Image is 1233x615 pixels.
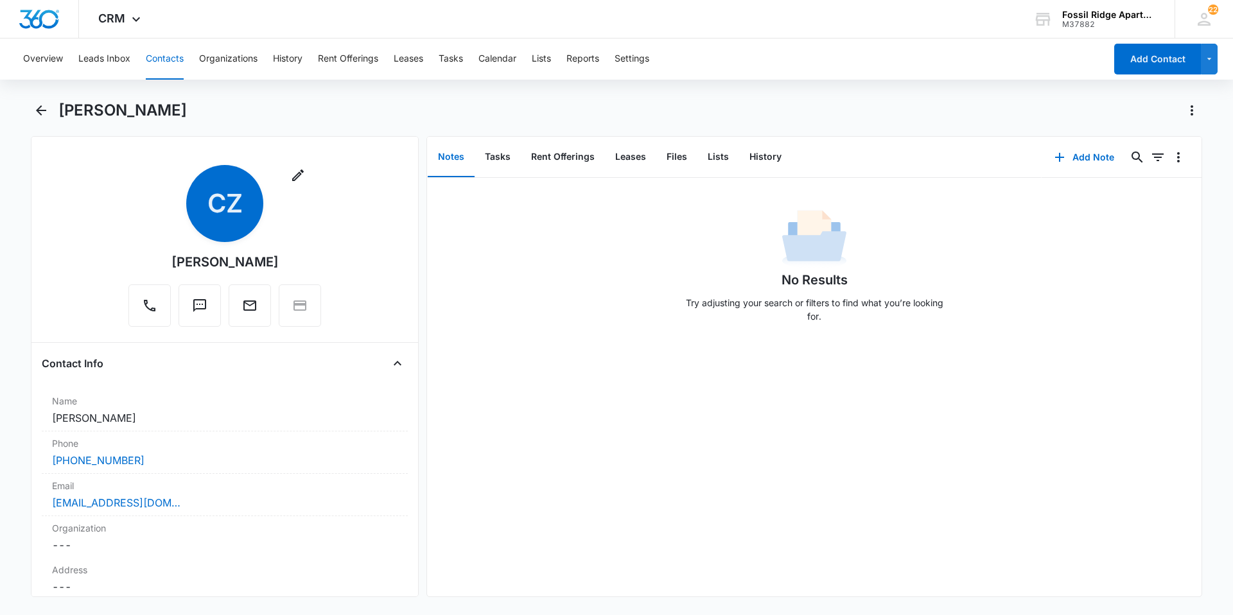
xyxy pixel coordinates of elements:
[52,537,398,553] dd: ---
[475,137,521,177] button: Tasks
[179,304,221,315] a: Text
[179,284,221,327] button: Text
[428,137,475,177] button: Notes
[52,410,398,426] dd: [PERSON_NAME]
[42,558,408,600] div: Address---
[23,39,63,80] button: Overview
[1062,10,1156,20] div: account name
[439,39,463,80] button: Tasks
[1182,100,1202,121] button: Actions
[171,252,279,272] div: [PERSON_NAME]
[521,137,605,177] button: Rent Offerings
[1208,4,1218,15] span: 22
[1208,4,1218,15] div: notifications count
[605,137,656,177] button: Leases
[52,521,398,535] label: Organization
[1114,44,1201,74] button: Add Contact
[186,165,263,242] span: CZ
[229,304,271,315] a: Email
[52,394,398,408] label: Name
[615,39,649,80] button: Settings
[566,39,599,80] button: Reports
[394,39,423,80] button: Leases
[478,39,516,80] button: Calendar
[782,206,846,270] img: No Data
[128,284,171,327] button: Call
[1148,147,1168,168] button: Filters
[42,474,408,516] div: Email[EMAIL_ADDRESS][DOMAIN_NAME]
[1127,147,1148,168] button: Search...
[52,453,144,468] a: [PHONE_NUMBER]
[1168,147,1189,168] button: Overflow Menu
[52,579,398,594] dd: ---
[739,137,792,177] button: History
[42,389,408,431] div: Name[PERSON_NAME]
[318,39,378,80] button: Rent Offerings
[42,356,103,371] h4: Contact Info
[782,270,848,290] h1: No Results
[1062,20,1156,29] div: account id
[78,39,130,80] button: Leads Inbox
[697,137,739,177] button: Lists
[42,431,408,474] div: Phone[PHONE_NUMBER]
[146,39,184,80] button: Contacts
[273,39,302,80] button: History
[31,100,51,121] button: Back
[679,296,949,323] p: Try adjusting your search or filters to find what you’re looking for.
[1042,142,1127,173] button: Add Note
[229,284,271,327] button: Email
[128,304,171,315] a: Call
[52,495,180,510] a: [EMAIL_ADDRESS][DOMAIN_NAME]
[387,353,408,374] button: Close
[532,39,551,80] button: Lists
[52,479,398,492] label: Email
[656,137,697,177] button: Files
[98,12,125,25] span: CRM
[199,39,258,80] button: Organizations
[58,101,187,120] h1: [PERSON_NAME]
[52,563,398,576] label: Address
[52,437,398,450] label: Phone
[42,516,408,558] div: Organization---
